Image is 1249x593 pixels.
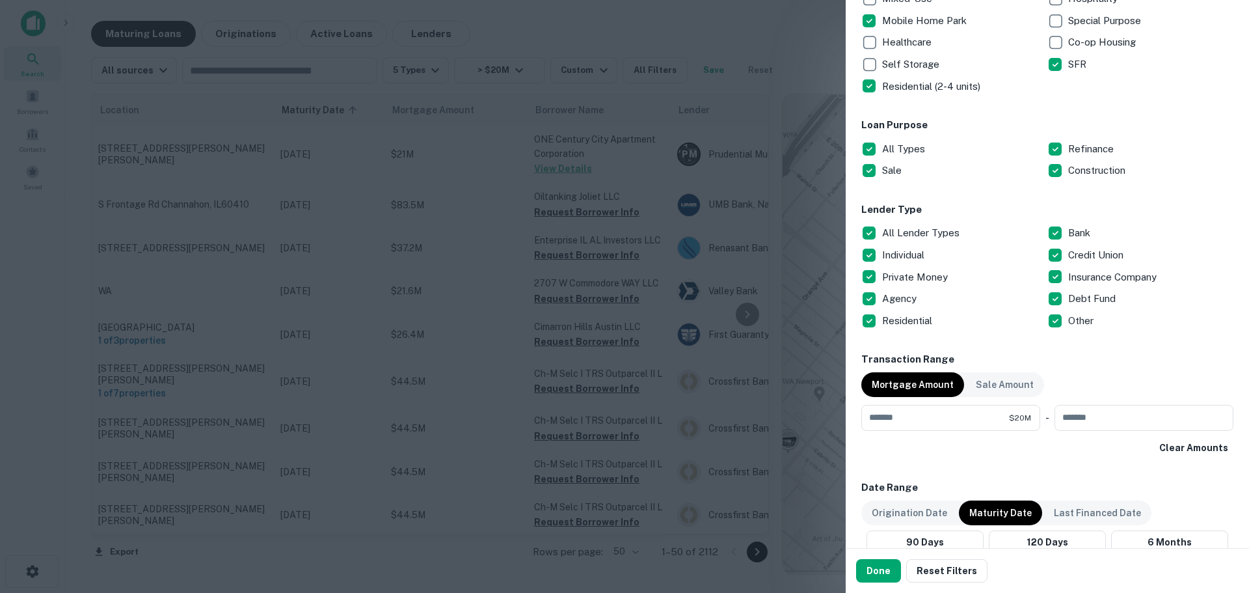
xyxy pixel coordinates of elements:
h6: Transaction Range [861,352,1233,367]
p: Co-op Housing [1068,34,1138,50]
p: Sale [882,163,904,178]
button: Reset Filters [906,559,987,583]
p: Origination Date [872,506,947,520]
p: All Lender Types [882,225,962,241]
p: Maturity Date [969,506,1032,520]
p: Other [1068,313,1096,329]
p: Bank [1068,225,1093,241]
p: Self Storage [882,57,942,72]
p: SFR [1068,57,1089,72]
p: Healthcare [882,34,934,50]
p: Last Financed Date [1054,506,1141,520]
button: Clear Amounts [1154,436,1233,460]
p: Agency [882,291,919,307]
button: 120 Days [989,531,1106,554]
p: Refinance [1068,141,1116,157]
p: Sale Amount [976,378,1034,392]
p: All Types [882,141,928,157]
p: Residential [882,313,935,329]
p: Private Money [882,269,950,285]
h6: Date Range [861,480,1233,495]
p: Mortgage Amount [872,378,954,392]
span: $20M [1009,412,1031,424]
iframe: Chat Widget [1184,489,1249,551]
p: Credit Union [1068,247,1126,263]
p: Debt Fund [1068,291,1118,307]
button: 6 Months [1111,531,1228,554]
p: Special Purpose [1068,13,1144,29]
p: Residential (2-4 units) [882,79,983,94]
div: - [1045,405,1049,431]
p: Mobile Home Park [882,13,969,29]
button: Done [856,559,901,583]
button: 90 Days [866,531,984,554]
p: Insurance Company [1068,269,1159,285]
p: Individual [882,247,927,263]
p: Construction [1068,163,1128,178]
h6: Loan Purpose [861,118,1233,133]
h6: Lender Type [861,202,1233,217]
